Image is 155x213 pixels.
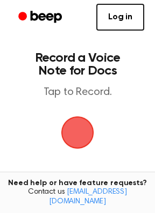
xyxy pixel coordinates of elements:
[49,188,127,205] a: [EMAIL_ADDRESS][DOMAIN_NAME]
[19,86,136,99] p: Tap to Record.
[19,52,136,77] h1: Record a Voice Note for Docs
[61,116,94,149] img: Beep Logo
[6,188,149,207] span: Contact us
[11,7,72,28] a: Beep
[96,4,144,31] a: Log in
